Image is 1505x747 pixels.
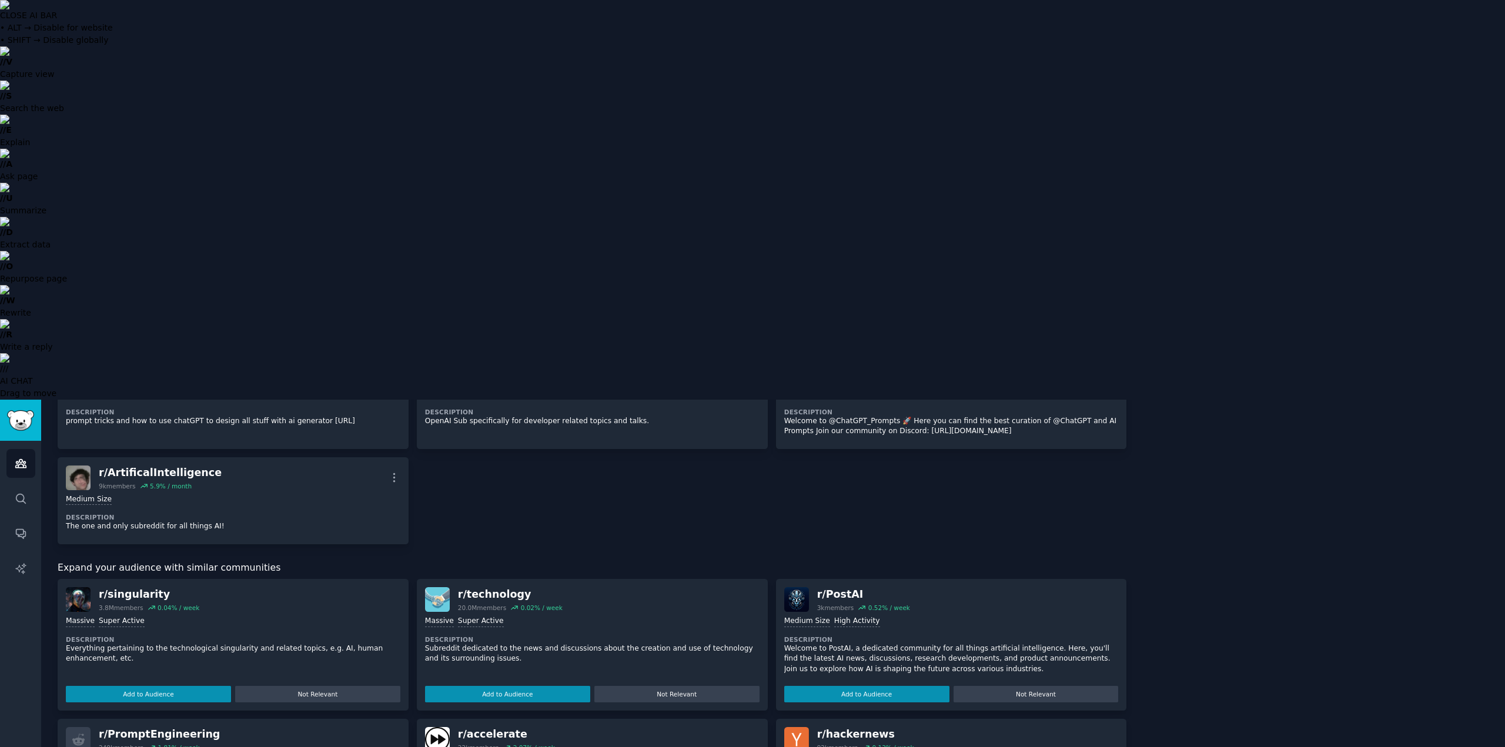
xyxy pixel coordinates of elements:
a: DescriptionWelcome to @ChatGPT_Prompts 🚀 Here you can find the best curation of @ChatGPT and AI P... [776,351,1127,449]
div: 5.9 % / month [150,482,192,490]
img: singularity [66,587,91,612]
dt: Description [425,635,760,644]
img: PostAI [784,587,809,612]
dt: Description [66,635,400,644]
p: Everything pertaining to the technological singularity and related topics, e.g. AI, human enhance... [66,644,400,664]
button: Not Relevant [954,686,1119,702]
a: ArtificalIntelligencer/ArtificalIntelligence9kmembers5.9% / monthMedium SizeDescriptionThe one an... [58,457,409,544]
img: GummySearch logo [7,410,34,431]
dt: Description [66,513,400,521]
div: r/ accelerate [458,727,555,742]
p: OpenAI Sub specifically for developer related topics and talks. [425,416,760,427]
div: 20.0M members [458,604,506,612]
button: Add to Audience [425,686,590,702]
button: Not Relevant [235,686,400,702]
dt: Description [425,408,760,416]
div: r/ hackernews [817,727,914,742]
div: 0.04 % / week [158,604,199,612]
div: 0.52 % / week [868,604,910,612]
p: Welcome to @ChatGPT_Prompts 🚀 Here you can find the best curation of @ChatGPT and AI Prompts Join... [784,416,1119,437]
button: Not Relevant [594,686,760,702]
div: r/ PromptEngineering [99,727,220,742]
p: The one and only subreddit for all things AI! [66,521,400,532]
button: Add to Audience [66,686,231,702]
div: Massive [66,616,95,627]
dt: Description [784,635,1119,644]
div: r/ technology [458,587,563,602]
p: prompt tricks and how to use chatGPT to design all stuff with ai generator [URL] [66,416,400,427]
div: Super Active [99,616,145,627]
div: Medium Size [66,494,112,505]
dt: Description [784,408,1119,416]
div: Massive [425,616,454,627]
img: technology [425,587,450,612]
p: Welcome to PostAI, a dedicated community for all things artificial intelligence. Here, you'll fin... [784,644,1119,675]
div: 3.8M members [99,604,143,612]
span: Expand your audience with similar communities [58,561,280,575]
div: 9k members [99,482,136,490]
div: r/ singularity [99,587,199,602]
div: High Activity [834,616,880,627]
div: 3k members [817,604,854,612]
div: Medium Size [784,616,830,627]
p: Subreddit dedicated to the news and discussions about the creation and use of technology and its ... [425,644,760,664]
div: Super Active [458,616,504,627]
div: r/ PostAI [817,587,910,602]
dt: Description [66,408,400,416]
div: r/ ArtificalIntelligence [99,465,222,480]
img: ArtificalIntelligence [66,465,91,490]
a: DescriptionOpenAI Sub specifically for developer related topics and talks. [417,351,768,449]
a: Descriptionprompt tricks and how to use chatGPT to design all stuff with ai generator [URL] [58,351,409,449]
button: Add to Audience [784,686,949,702]
div: 0.02 % / week [521,604,563,612]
